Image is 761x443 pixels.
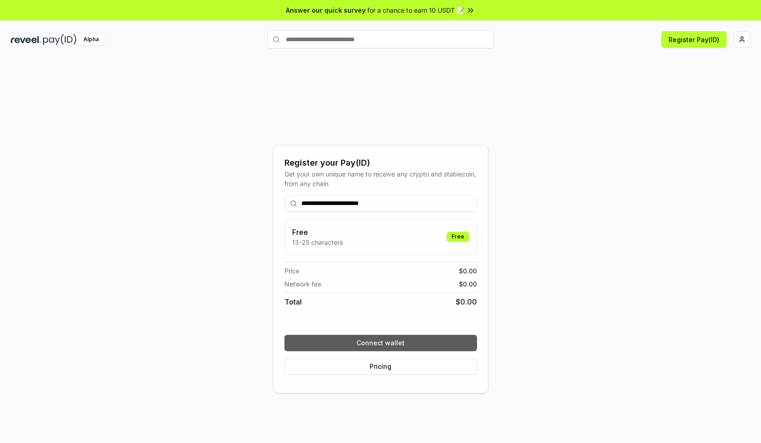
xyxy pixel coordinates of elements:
div: Get your own unique name to receive any crypto and stablecoin, from any chain [284,169,477,188]
button: Pricing [284,358,477,375]
span: for a chance to earn 10 USDT 📝 [367,5,464,15]
button: Register Pay(ID) [661,31,727,48]
div: Alpha [78,34,104,45]
span: Network fee [284,279,321,289]
span: $ 0.00 [456,296,477,307]
img: reveel_dark [11,34,41,45]
h3: Free [292,227,343,238]
span: $ 0.00 [459,279,477,289]
span: Price [284,266,299,276]
button: Connect wallet [284,335,477,351]
div: Free [447,232,469,242]
span: Answer our quick survey [286,5,366,15]
div: Register your Pay(ID) [284,157,477,169]
img: pay_id [43,34,77,45]
span: Total [284,296,302,307]
span: $ 0.00 [459,266,477,276]
p: 13-25 characters [292,238,343,247]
